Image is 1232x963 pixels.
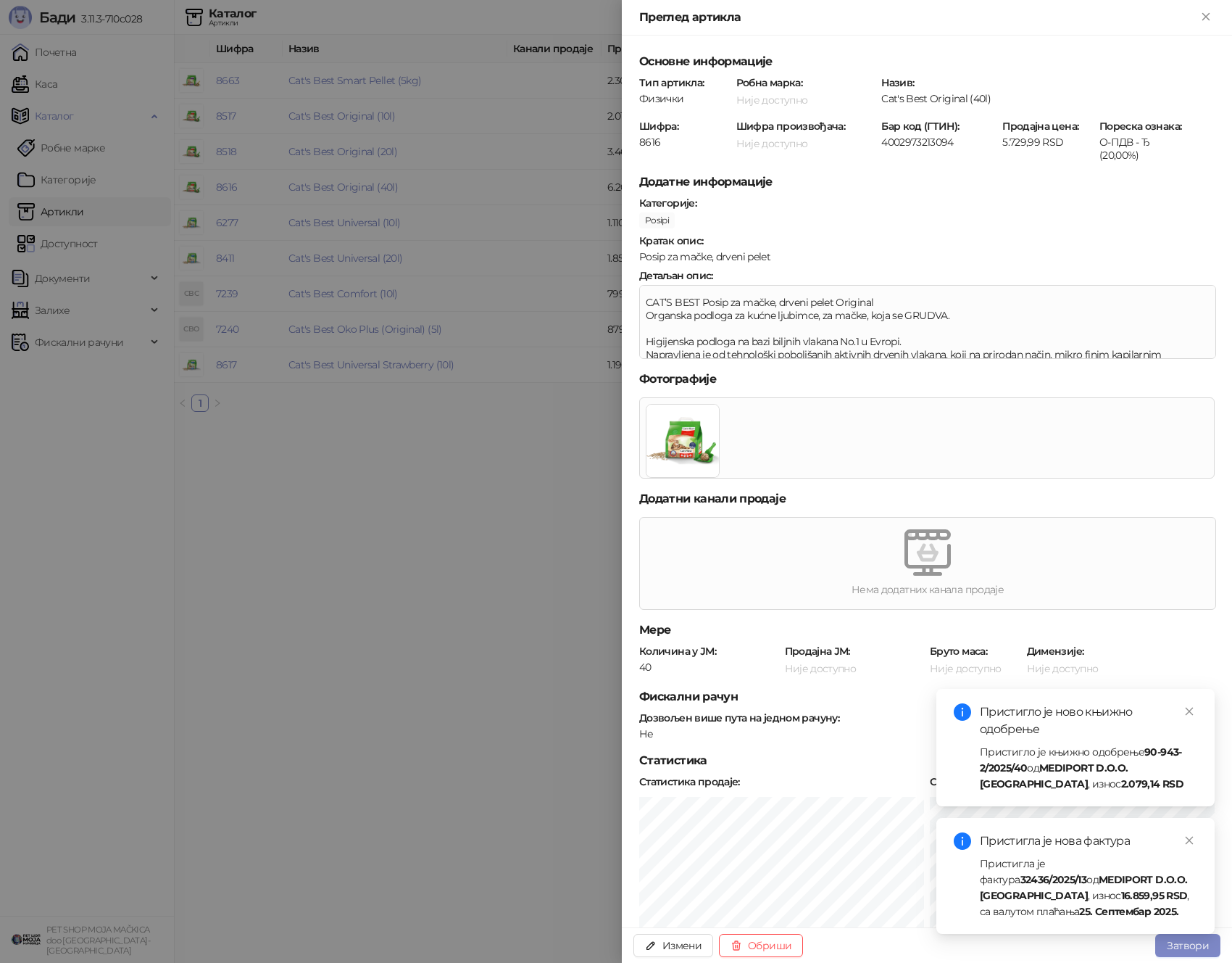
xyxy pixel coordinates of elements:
strong: 32436/2025/13 [1020,873,1087,886]
strong: Продајна цена : [1002,120,1078,133]
strong: Кратак опис : [639,234,703,247]
h5: Додатне информације [639,173,1215,191]
strong: Робна марка : [736,76,802,89]
strong: Продајна ЈМ : [785,645,850,658]
div: 4002973213094 [880,136,998,149]
strong: 2.079,14 RSD [1121,777,1183,790]
h5: Фискални рачун [639,688,1215,706]
div: Posip za mačke, drveni pelet [638,250,1216,263]
strong: Бруто маса : [930,645,987,658]
div: Не [638,727,1216,740]
div: Пристигла је нова фактура [980,832,1197,850]
h5: Статистика [639,752,1215,769]
strong: Шифра произвођача : [736,120,846,133]
strong: 16.859,95 RSD [1121,889,1188,902]
button: Затвори [1155,934,1220,957]
h5: Додатни канали продаје [639,490,1215,508]
div: Cat's Best Original (40l) [880,92,1216,105]
strong: Детаљан опис : [639,269,713,282]
span: close [1184,706,1194,716]
span: Није доступно [736,137,808,150]
strong: Статистика продаје : [639,775,740,788]
strong: Шифра : [639,120,678,133]
div: О-ПДВ - Ђ (20,00%) [1098,136,1192,162]
span: Није доступно [785,662,857,675]
strong: Пореска ознака : [1099,120,1181,133]
strong: Категорије : [639,197,696,210]
button: Обриши [719,934,803,957]
h5: Основне информације [639,53,1215,70]
div: 40 [638,661,781,674]
strong: Тип артикла : [639,76,704,89]
div: Пристигло је књижно одобрење од , износ [980,744,1197,792]
div: Пристигло је ново књижно одобрење [980,703,1197,738]
strong: Дозвољен више пута на једном рачуну : [639,711,839,724]
div: Нема додатних канала продаје [640,582,1215,598]
strong: Назив : [881,76,914,89]
a: Close [1181,832,1197,848]
span: close [1184,835,1194,846]
strong: MEDIPORT D.O.O. [GEOGRAPHIC_DATA] [980,761,1128,790]
div: Пристигла је фактура од , износ , са валутом плаћања [980,856,1197,919]
strong: Димензије : [1027,645,1084,658]
div: 5.729,99 RSD [1001,136,1095,149]
span: Није доступно [1027,662,1099,675]
strong: Бар код (ГТИН) : [881,120,959,133]
button: Измени [633,934,713,957]
button: Close [1197,9,1215,26]
strong: 90-943-2/2025/40 [980,745,1182,774]
h5: Фотографије [639,371,1215,388]
p: CAT’S BEST Posip za mačke, drveni pelet Original Organska podloga za kućne ljubimce, za mačke, ko... [646,296,1210,518]
div: Физички [638,92,732,105]
span: Posipi [639,212,675,228]
span: info-circle [954,832,971,850]
strong: 25. Септембар 2025. [1079,905,1178,918]
span: Није доступно [930,662,1002,675]
strong: Количина у ЈМ : [639,645,716,658]
span: info-circle [954,703,971,721]
strong: Статистика промета : [930,775,1033,788]
a: Close [1181,703,1197,719]
div: 8616 [638,136,732,149]
span: Није доступно [736,94,808,107]
h5: Мере [639,621,1215,639]
div: Преглед артикла [639,9,1197,26]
